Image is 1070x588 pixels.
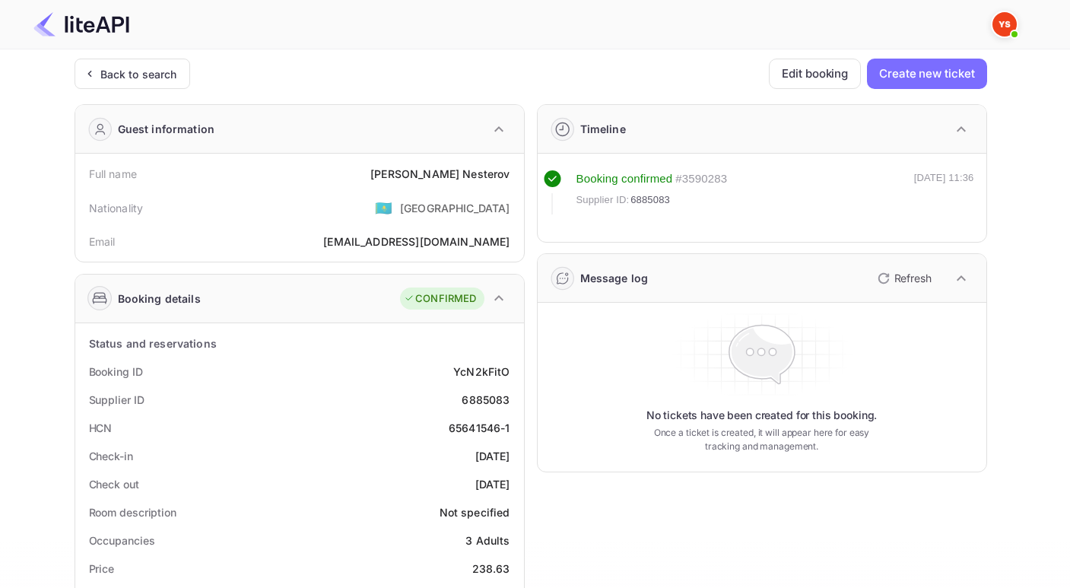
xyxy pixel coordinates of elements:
div: Message log [580,270,649,286]
div: Full name [89,166,137,182]
img: LiteAPI Logo [33,12,129,37]
div: [DATE] [475,476,510,492]
div: Room description [89,504,176,520]
div: Booking confirmed [576,170,673,188]
p: Once a ticket is created, it will appear here for easy tracking and management. [642,426,882,453]
div: Status and reservations [89,335,217,351]
img: Yandex Support [992,12,1017,37]
div: [GEOGRAPHIC_DATA] [400,200,510,216]
div: YcN2kFitO [453,364,510,380]
div: 3 Adults [465,532,510,548]
div: Guest information [118,121,215,137]
div: [EMAIL_ADDRESS][DOMAIN_NAME] [323,234,510,250]
div: Not specified [440,504,510,520]
div: [PERSON_NAME] Nesterov [370,166,510,182]
div: Price [89,561,115,577]
div: Check out [89,476,139,492]
p: No tickets have been created for this booking. [646,408,878,423]
div: Back to search [100,66,177,82]
div: 238.63 [472,561,510,577]
div: Booking ID [89,364,143,380]
p: Refresh [894,270,932,286]
button: Edit booking [769,59,861,89]
div: Check-in [89,448,133,464]
div: [DATE] [475,448,510,464]
button: Create new ticket [867,59,986,89]
span: Supplier ID: [576,192,630,208]
div: CONFIRMED [404,291,476,307]
span: 6885083 [630,192,670,208]
div: Email [89,234,116,250]
div: Timeline [580,121,626,137]
div: 6885083 [462,392,510,408]
div: Nationality [89,200,144,216]
div: Occupancies [89,532,155,548]
div: Supplier ID [89,392,144,408]
div: 65641546-1 [449,420,510,436]
button: Refresh [868,266,938,291]
div: HCN [89,420,113,436]
div: [DATE] 11:36 [914,170,974,215]
div: # 3590283 [675,170,727,188]
span: United States [375,194,392,221]
div: Booking details [118,291,201,307]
